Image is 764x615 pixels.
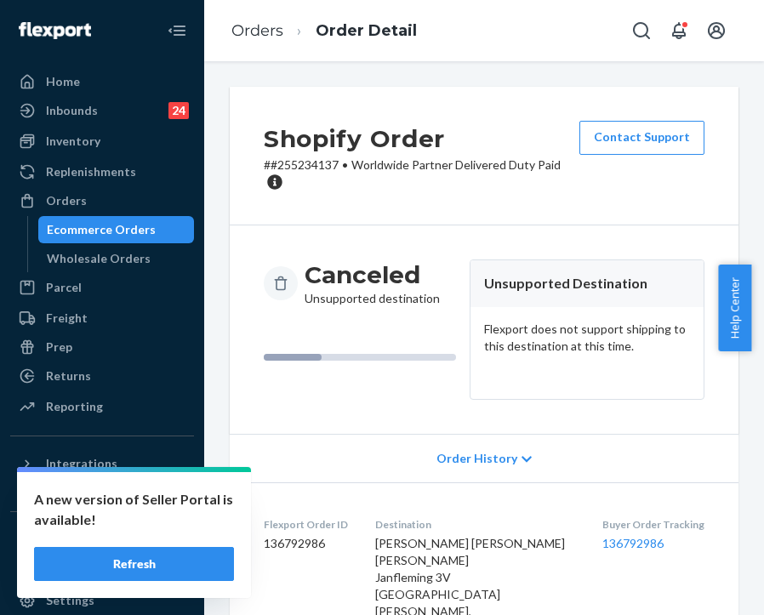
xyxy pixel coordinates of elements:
a: Ecommerce Orders [38,216,195,243]
dt: Destination [375,517,575,532]
a: Settings [10,587,194,614]
div: Returns [46,367,91,384]
p: A new version of Seller Portal is available! [34,489,234,530]
img: Flexport logo [19,22,91,39]
a: Home [10,68,194,95]
span: Order History [436,450,517,467]
iframe: Find more information here [446,128,764,615]
a: Wholesale Orders [38,245,195,272]
div: Home [46,73,80,90]
div: Integrations [46,455,117,472]
div: Orders [46,192,87,209]
div: Settings [46,592,94,609]
a: Freight [10,305,194,332]
div: Inbounds [46,102,98,119]
div: Ecommerce Orders [47,221,156,238]
div: Freight [46,310,88,327]
span: Worldwide Partner Delivered Duty Paid [351,157,561,172]
div: 24 [168,102,189,119]
a: Orders [231,21,283,40]
a: Contact Support [579,121,704,155]
button: Fast Tags [10,526,194,553]
a: Reporting [10,393,194,420]
ol: breadcrumbs [218,6,430,56]
button: Refresh [34,547,234,581]
div: Prep [46,339,72,356]
button: Open notifications [662,14,696,48]
div: Replenishments [46,163,136,180]
div: Unsupported destination [305,259,440,307]
a: Order Detail [316,21,417,40]
div: Reporting [46,398,103,415]
a: Add Fast Tag [10,560,194,580]
p: # #255234137 [264,157,579,191]
div: Inventory [46,133,100,150]
a: Prep [10,333,194,361]
a: Returns [10,362,194,390]
dd: 136792986 [264,535,348,552]
div: Parcel [46,279,82,296]
div: Wholesale Orders [47,250,151,267]
h3: Canceled [305,259,440,290]
dt: Flexport Order ID [264,517,348,532]
button: Open account menu [699,14,733,48]
button: Integrations [10,450,194,477]
a: Orders [10,187,194,214]
a: Parcel [10,274,194,301]
h2: Shopify Order [264,121,579,157]
a: Add Integration [10,484,194,504]
a: Inbounds24 [10,97,194,124]
a: Inventory [10,128,194,155]
a: Replenishments [10,158,194,185]
span: • [342,157,348,172]
button: Close Navigation [160,14,194,48]
button: Open Search Box [624,14,659,48]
